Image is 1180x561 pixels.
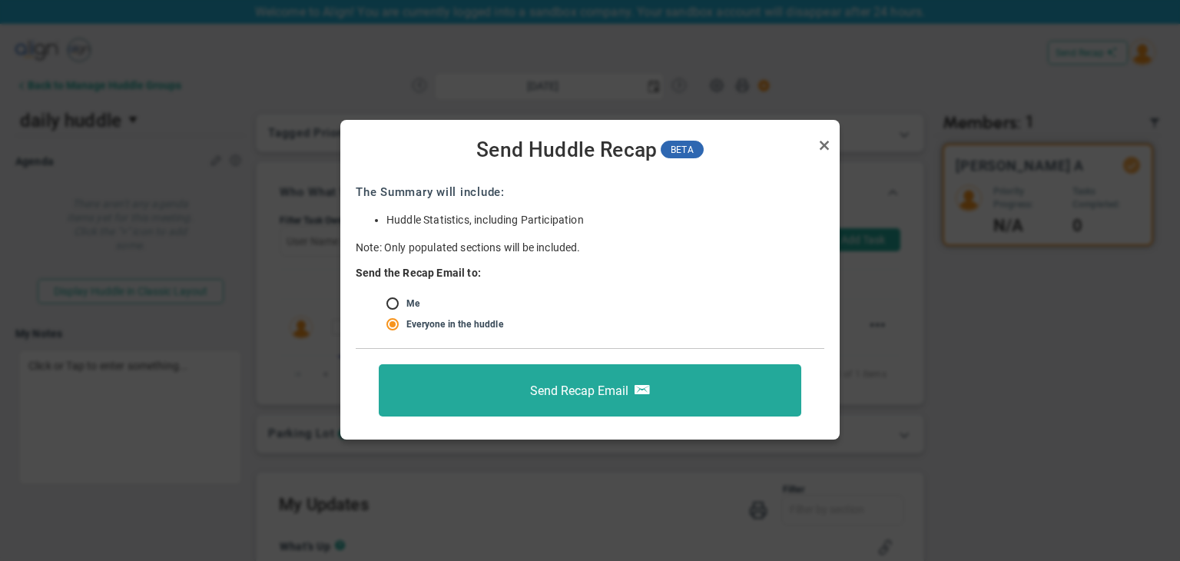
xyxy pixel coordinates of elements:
[406,319,503,330] label: Everyone in the huddle
[661,141,704,158] span: BETA
[356,266,824,280] h4: Send the Recap Email to:
[386,213,824,227] li: Huddle Statistics, including Participation
[406,298,419,309] label: Me
[379,364,801,417] button: Send Recap Email
[356,184,824,201] h3: The Summary will include:
[476,138,657,163] span: Send Huddle Recap
[815,136,834,154] a: Close
[356,240,824,255] p: Note: Only populated sections will be included.
[530,383,628,397] span: Send Recap Email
